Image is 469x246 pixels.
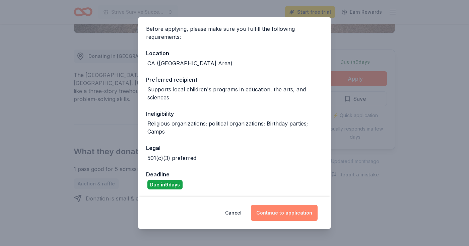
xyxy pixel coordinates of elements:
[146,49,323,58] div: Location
[147,180,183,189] div: Due in 9 days
[251,205,318,221] button: Continue to application
[146,25,323,41] div: Before applying, please make sure you fulfill the following requirements:
[146,170,323,179] div: Deadline
[147,85,323,101] div: Supports local children's programs in education, the arts, and sciences
[146,144,323,152] div: Legal
[147,154,196,162] div: 501(c)(3) preferred
[146,109,323,118] div: Ineligibility
[146,75,323,84] div: Preferred recipient
[147,119,323,136] div: Religious organizations; political organizations; Birthday parties; Camps
[225,205,242,221] button: Cancel
[147,59,232,67] div: CA ([GEOGRAPHIC_DATA] Area)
